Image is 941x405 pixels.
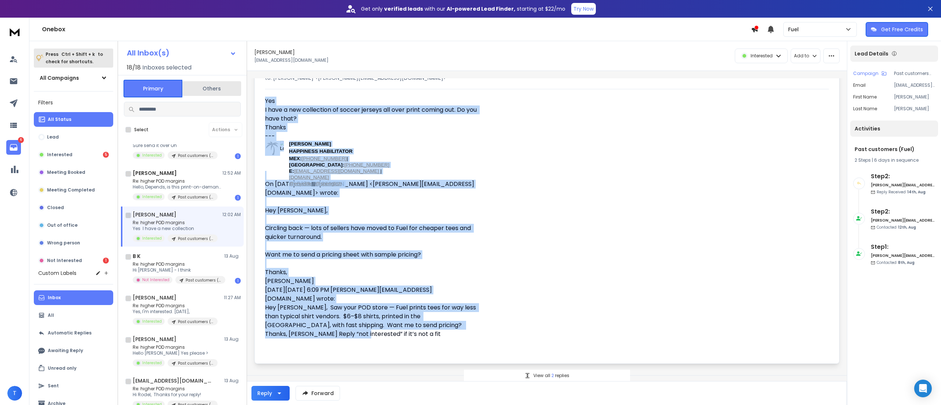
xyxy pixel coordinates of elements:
p: Re: higher POD margins [133,303,218,309]
p: Re: higher POD margins [133,178,221,184]
button: Others [182,80,241,97]
p: Interested [142,153,162,158]
p: Re: higher POD margins [133,386,218,392]
p: Reply Received [877,189,926,195]
p: Lead Details [855,50,888,57]
button: Reply [251,386,290,401]
button: Meeting Completed [34,183,113,197]
p: All [48,312,54,318]
h1: [PERSON_NAME] [254,49,295,56]
button: All Inbox(s) [121,46,242,60]
span: Want me to send a pricing sheet with sample pricing? [265,250,421,259]
strong: verified leads [384,5,423,12]
span: [PERSON_NAME] [265,277,314,285]
button: Automatic Replies [34,326,113,340]
button: Meeting Booked [34,165,113,180]
span: : [343,162,344,168]
p: Yes I have a new collection [133,226,218,232]
span: 18 / 18 [127,63,141,72]
button: All Campaigns [34,71,113,85]
p: 13 Aug [224,336,241,342]
img: uc [265,141,280,156]
p: 13 Aug [224,378,241,384]
h1: [PERSON_NAME] [133,169,177,177]
p: Press to check for shortcuts. [46,51,103,65]
strong: AI-powered Lead Finder, [447,5,515,12]
button: Get Free Credits [866,22,928,37]
div: I have a new collection of soccer jerseys all over print coming out. Do you have that? [265,105,480,123]
div: 1 [235,278,241,284]
button: Awaiting Reply [34,343,113,358]
p: Contacted [877,225,916,230]
p: Interested [142,194,162,200]
p: Meeting Completed [47,187,95,193]
span: Thanks, [265,268,287,276]
h1: [PERSON_NAME] [133,336,176,343]
p: Interested [142,360,162,366]
div: Activities [850,121,938,137]
font: - [272,132,275,140]
p: Last Name [853,106,877,112]
div: Reply [257,390,272,397]
font: HAPPINESS HABILITATOR [289,148,353,154]
p: Contacted [877,260,915,265]
span: 2 [551,372,555,379]
h6: Step 1 : [871,243,935,251]
p: Get only with our starting at $22/mo [361,5,565,12]
button: Sent [34,379,113,393]
p: Re: higher POD margins [133,220,218,226]
h1: [PERSON_NAME] [133,294,176,301]
p: Out of office [47,222,78,228]
p: Unread only [48,365,76,371]
p: Automatic Replies [48,330,92,336]
p: Sent [48,383,59,389]
h6: Step 2 : [871,172,935,181]
p: Past customers (Fuel) [894,71,935,76]
span: 8th, Aug [898,260,915,265]
p: Sure send it over On [133,143,218,148]
p: Past customers (Fuel) [178,319,213,325]
span: ||| [289,181,344,187]
p: Hi Rodel, Thanks for your reply! [133,392,218,398]
p: 12:02 AM [222,212,241,218]
p: Re: higher POD margins [133,261,221,267]
p: Hello, Depends, is this print-on-demand, [133,184,221,190]
p: Interested [142,319,162,324]
p: Past customers (Fuel) [178,236,213,241]
h1: [PERSON_NAME] [133,211,176,218]
button: Closed [34,200,113,215]
span: T [7,386,22,401]
p: Yes, I'm interested. [DATE], [133,309,218,315]
div: 1 [235,195,241,201]
h6: [PERSON_NAME][EMAIL_ADDRESS][DOMAIN_NAME] [871,218,935,223]
button: Wrong person [34,236,113,250]
span: 14th, Aug [907,189,926,195]
button: Campaign [853,71,887,76]
p: [PERSON_NAME] [894,106,935,112]
p: Past customers (Fuel) [186,277,221,283]
p: Closed [47,205,64,211]
p: Hi [PERSON_NAME] - I think [133,267,221,273]
span: -- [265,132,275,140]
h6: [PERSON_NAME][EMAIL_ADDRESS][DOMAIN_NAME] [871,182,935,188]
div: Yes [265,97,486,353]
h1: All Inbox(s) [127,49,169,57]
span: 2 Steps [855,157,871,163]
span: E: [289,168,294,174]
a: [PHONE_NUMBER] [301,156,347,162]
a: @enyelife [289,181,311,187]
span: Ctrl + Shift + k [60,50,96,58]
div: | [855,157,934,163]
div: 1 [235,153,241,159]
h6: Step 2 : [871,207,935,216]
h1: All Campaigns [40,74,79,82]
p: Hello [PERSON_NAME] Yes please > [133,350,218,356]
p: Wrong person [47,240,80,246]
p: Not Interested [142,277,169,283]
p: Add to [794,53,809,59]
p: Email [853,82,866,88]
p: Lead [47,134,59,140]
p: Interested [142,236,162,241]
a: [EMAIL_ADDRESS][DOMAIN_NAME] [294,168,379,174]
span: | [289,156,389,168]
